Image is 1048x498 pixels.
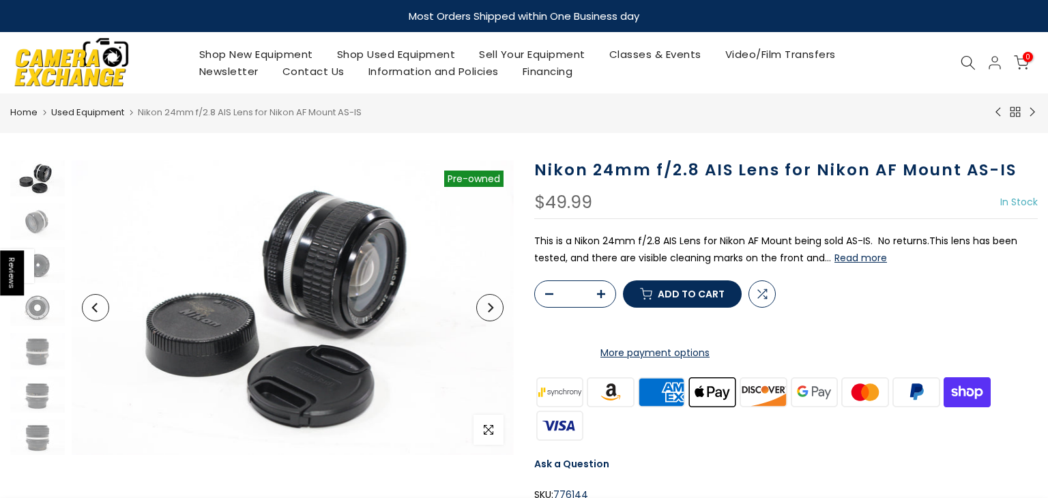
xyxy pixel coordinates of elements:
[1000,195,1038,209] span: In Stock
[325,46,467,63] a: Shop Used Equipment
[467,46,598,63] a: Sell Your Equipment
[534,345,776,362] a: More payment options
[597,46,713,63] a: Classes & Events
[585,375,637,409] img: amazon payments
[834,252,887,264] button: Read more
[534,233,1038,267] p: This is a Nikon 24mm f/2.8 AIS Lens for Nikon AF Mount being sold AS-IS. No returns.This lens has...
[1014,55,1029,70] a: 0
[409,9,639,23] strong: Most Orders Shipped within One Business day
[82,294,109,321] button: Previous
[534,375,585,409] img: synchrony
[534,160,1038,180] h1: Nikon 24mm f/2.8 AIS Lens for Nikon AF Mount AS-IS
[51,106,124,119] a: Used Equipment
[270,63,356,80] a: Contact Us
[534,457,609,471] a: Ask a Question
[534,194,592,211] div: $49.99
[738,375,789,409] img: discover
[623,280,742,308] button: Add to cart
[840,375,891,409] img: master
[789,375,840,409] img: google pay
[534,409,585,442] img: visa
[658,289,725,299] span: Add to cart
[891,375,942,409] img: paypal
[942,375,993,409] img: shopify pay
[510,63,585,80] a: Financing
[187,46,325,63] a: Shop New Equipment
[356,63,510,80] a: Information and Policies
[687,375,738,409] img: apple pay
[187,63,270,80] a: Newsletter
[1023,52,1033,62] span: 0
[138,106,362,119] span: Nikon 24mm f/2.8 AIS Lens for Nikon AF Mount AS-IS
[476,294,504,321] button: Next
[713,46,847,63] a: Video/Film Transfers
[636,375,687,409] img: american express
[10,106,38,119] a: Home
